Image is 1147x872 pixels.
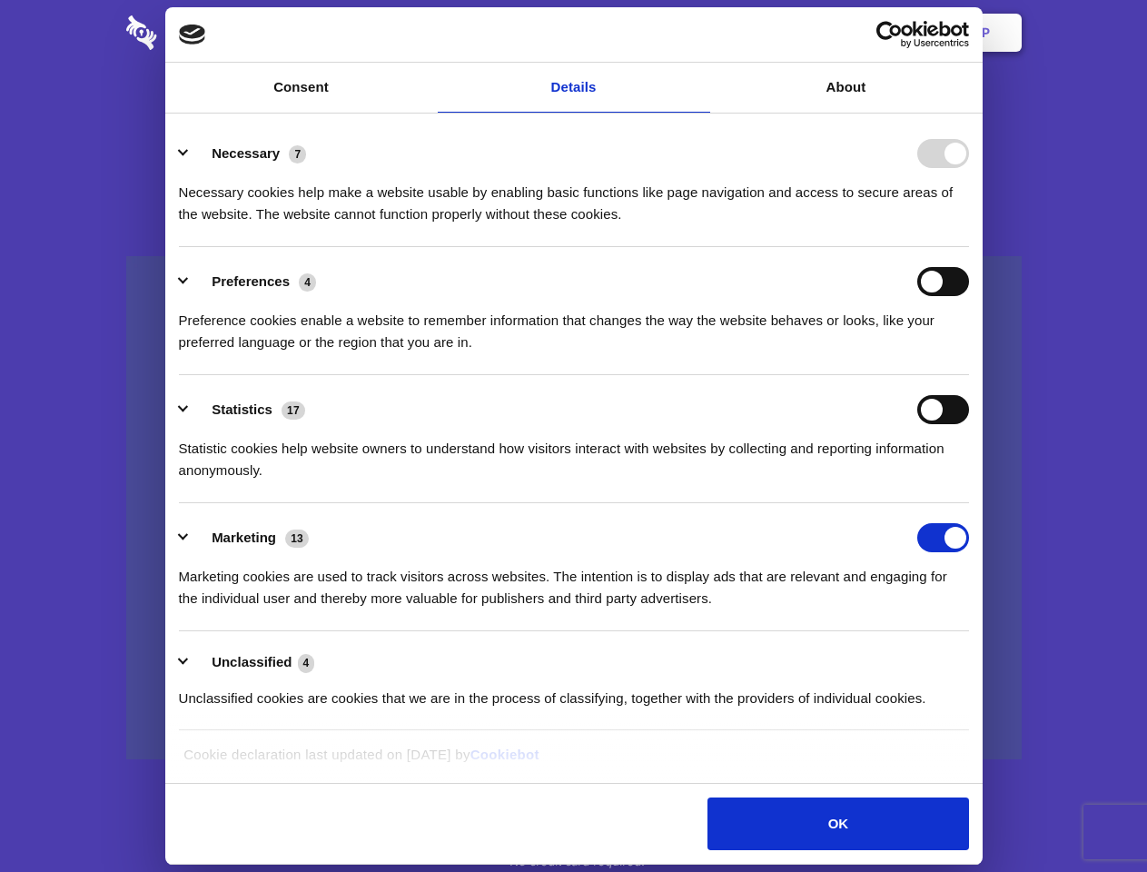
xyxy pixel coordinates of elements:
label: Necessary [212,145,280,161]
a: Login [824,5,903,61]
h4: Auto-redaction of sensitive data, encrypted data sharing and self-destructing private chats. Shar... [126,165,1022,225]
span: 4 [299,273,316,292]
button: OK [707,798,968,850]
button: Statistics (17) [179,395,317,424]
span: 7 [289,145,306,163]
img: logo [179,25,206,45]
div: Necessary cookies help make a website usable by enabling basic functions like page navigation and... [179,168,969,225]
div: Statistic cookies help website owners to understand how visitors interact with websites by collec... [179,424,969,481]
div: Marketing cookies are used to track visitors across websites. The intention is to display ads tha... [179,552,969,609]
span: 4 [298,654,315,672]
iframe: Drift Widget Chat Controller [1056,781,1125,850]
button: Marketing (13) [179,523,321,552]
span: 17 [282,401,305,420]
button: Unclassified (4) [179,651,326,674]
a: About [710,63,983,113]
div: Unclassified cookies are cookies that we are in the process of classifying, together with the pro... [179,674,969,709]
h1: Eliminate Slack Data Loss. [126,82,1022,147]
button: Necessary (7) [179,139,318,168]
div: Preference cookies enable a website to remember information that changes the way the website beha... [179,296,969,353]
span: 13 [285,530,309,548]
label: Statistics [212,401,272,417]
a: Usercentrics Cookiebot - opens in a new window [810,21,969,48]
a: Contact [737,5,820,61]
label: Marketing [212,530,276,545]
a: Details [438,63,710,113]
img: logo-wordmark-white-trans-d4663122ce5f474addd5e946df7df03e33cb6a1c49d2221995e7729f52c070b2.svg [126,15,282,50]
a: Pricing [533,5,612,61]
a: Cookiebot [470,747,539,762]
label: Preferences [212,273,290,289]
a: Consent [165,63,438,113]
a: Wistia video thumbnail [126,256,1022,760]
div: Cookie declaration last updated on [DATE] by [170,744,977,779]
button: Preferences (4) [179,267,328,296]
